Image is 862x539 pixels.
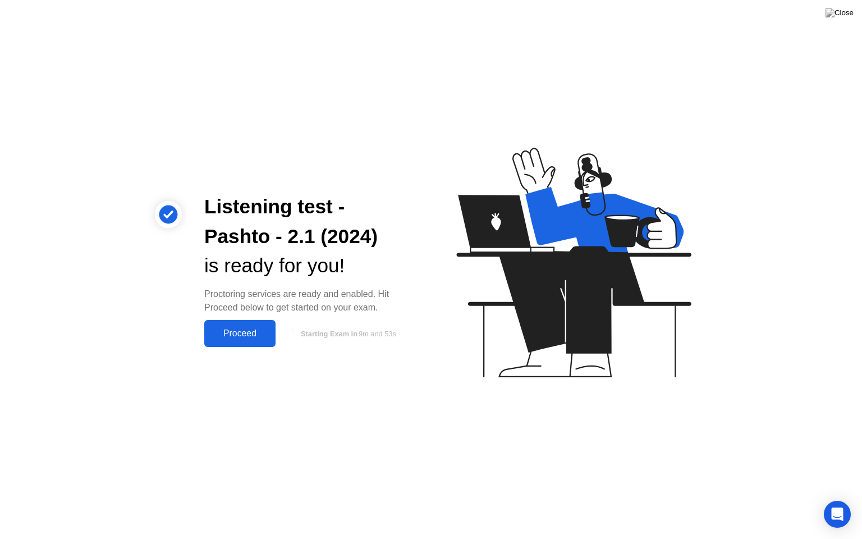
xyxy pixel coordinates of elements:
[204,192,413,252] div: Listening test - Pashto - 2.1 (2024)
[359,330,396,338] span: 9m and 53s
[204,320,276,347] button: Proceed
[204,251,413,281] div: is ready for you!
[204,287,413,314] div: Proctoring services are ready and enabled. Hit Proceed below to get started on your exam.
[208,328,272,339] div: Proceed
[281,323,413,344] button: Starting Exam in9m and 53s
[824,501,851,528] div: Open Intercom Messenger
[826,8,854,17] img: Close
